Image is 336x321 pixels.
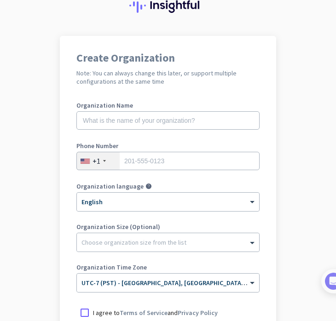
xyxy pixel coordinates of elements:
label: Organization Name [76,102,260,109]
input: 201-555-0123 [76,152,260,170]
i: help [145,183,152,189]
p: I agree to and [93,308,218,317]
input: What is the name of your organization? [76,111,260,130]
a: Terms of Service [120,309,168,317]
h2: Note: You can always change this later, or support multiple configurations at the same time [76,69,260,86]
label: Organization Time Zone [76,264,260,270]
label: Organization Size (Optional) [76,224,260,230]
a: Privacy Policy [178,309,218,317]
label: Phone Number [76,143,260,149]
h1: Create Organization [76,52,260,63]
label: Organization language [76,183,144,189]
div: +1 [93,156,100,166]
